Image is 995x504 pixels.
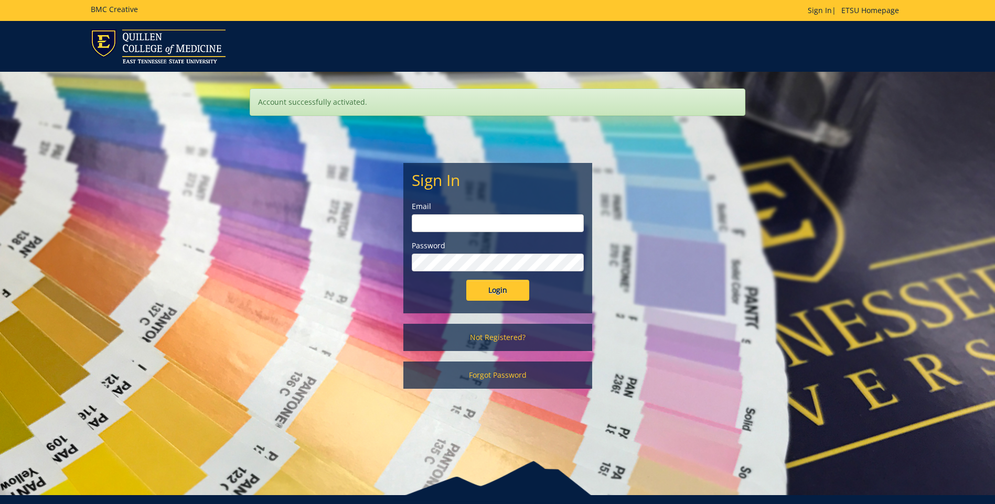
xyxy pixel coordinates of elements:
input: Login [466,280,529,301]
a: Forgot Password [403,361,592,389]
label: Email [412,201,584,212]
div: Account successfully activated. [250,89,745,116]
img: ETSU logo [91,29,226,63]
a: Not Registered? [403,324,592,351]
a: ETSU Homepage [836,5,904,15]
h2: Sign In [412,171,584,189]
a: Sign In [808,5,832,15]
label: Password [412,240,584,251]
p: | [808,5,904,16]
h5: BMC Creative [91,5,138,13]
